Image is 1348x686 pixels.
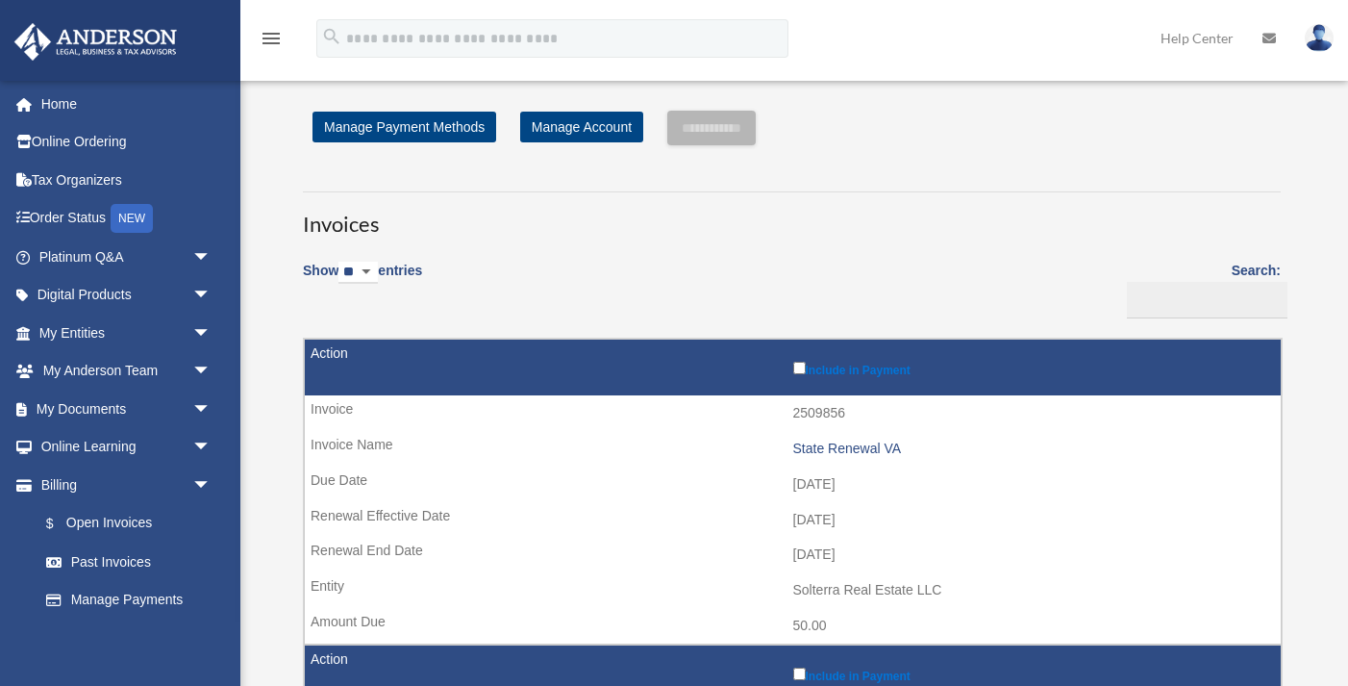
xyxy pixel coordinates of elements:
a: Digital Productsarrow_drop_down [13,276,240,315]
a: Past Invoices [27,543,231,581]
i: search [321,26,342,47]
td: 50.00 [305,608,1281,645]
a: Events Calendar [13,619,240,657]
div: NEW [111,204,153,233]
a: Order StatusNEW [13,199,240,239]
span: $ [57,512,66,536]
label: Show entries [303,259,422,303]
a: Tax Organizers [13,161,240,199]
a: My Entitiesarrow_drop_down [13,314,240,352]
a: Manage Payments [27,581,231,620]
img: User Pic [1305,24,1334,52]
a: My Anderson Teamarrow_drop_down [13,352,240,391]
a: Home [13,85,240,123]
a: Manage Payment Methods [312,112,496,142]
a: Platinum Q&Aarrow_drop_down [13,238,240,276]
span: arrow_drop_down [192,466,231,505]
td: 2509856 [305,395,1281,432]
input: Include in Payment [793,668,806,680]
div: State Renewal VA [793,441,1272,457]
span: arrow_drop_down [192,352,231,392]
a: Online Ordering [13,123,240,162]
a: Billingarrow_drop_down [13,466,231,504]
input: Search: [1127,282,1287,318]
td: Solterra Real Estate LLC [305,572,1281,609]
span: arrow_drop_down [192,314,231,353]
label: Include in Payment [793,664,1272,683]
i: menu [260,27,283,50]
select: Showentries [338,262,378,284]
img: Anderson Advisors Platinum Portal [9,23,183,61]
a: Online Learningarrow_drop_down [13,428,240,467]
a: menu [260,34,283,50]
label: Search: [1120,259,1281,318]
h3: Invoices [303,191,1281,240]
a: $Open Invoices [27,504,221,544]
span: arrow_drop_down [192,428,231,468]
input: Include in Payment [793,362,806,374]
td: [DATE] [305,467,1281,503]
td: [DATE] [305,502,1281,539]
td: [DATE] [305,537,1281,573]
span: arrow_drop_down [192,238,231,277]
a: Manage Account [520,112,643,142]
a: My Documentsarrow_drop_down [13,390,240,428]
label: Include in Payment [793,358,1272,377]
span: arrow_drop_down [192,390,231,429]
span: arrow_drop_down [192,276,231,316]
